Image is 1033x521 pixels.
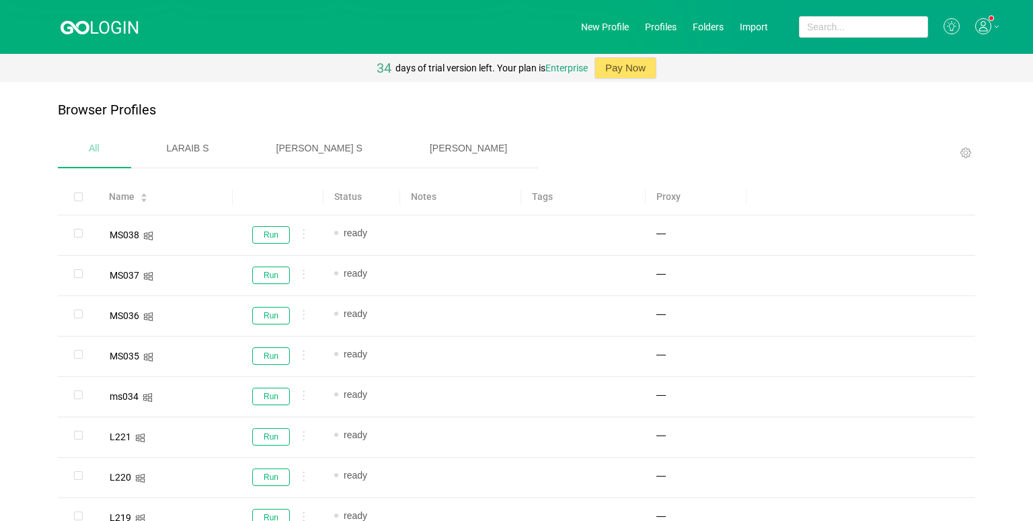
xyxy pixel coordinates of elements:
div: L220 [110,473,131,482]
span: Name [109,190,135,204]
span: — [656,388,666,402]
div: Sort [140,191,148,201]
span: ready [344,470,367,481]
button: Run [252,468,290,486]
div: 34 [377,54,391,82]
p: Browser Profiles [58,102,156,118]
div: MS037 [110,271,139,280]
span: — [656,468,666,483]
span: [PERSON_NAME] S [276,143,362,153]
i: icon: caret-down [141,197,148,201]
button: Run [252,307,290,324]
span: ready [344,429,367,440]
button: Run [252,267,290,284]
span: — [656,347,666,361]
button: Pay Now [595,57,656,79]
span: Proxy [656,190,681,204]
a: New Profile [581,22,629,32]
a: Profiles [645,22,677,32]
span: — [656,267,666,281]
span: — [656,428,666,442]
div: MS036 [110,311,139,320]
a: Folders [693,22,724,32]
span: Status [334,190,362,204]
i: icon: windows [135,433,145,443]
div: All [58,131,130,166]
i: icon: windows [143,231,153,241]
i: icon: windows [135,473,145,483]
button: Run [252,428,290,446]
iframe: Intercom live chat [987,475,1020,508]
span: ready [344,308,367,319]
input: Search... [799,16,928,38]
span: Notes [411,190,436,204]
a: Enterprise [545,63,588,73]
a: Import [740,22,768,32]
div: MS038 [110,230,139,240]
i: icon: windows [143,312,153,322]
div: ms034 [110,392,139,401]
span: — [656,226,666,240]
button: Run [252,226,290,244]
span: ready [344,510,367,521]
span: ready [344,268,367,279]
div: L221 [110,432,131,442]
button: Run [252,388,290,405]
i: icon: windows [143,352,153,362]
div: MS035 [110,351,139,361]
span: ready [344,228,367,238]
span: ready [344,349,367,359]
div: days of trial version left. Your plan is [395,54,588,82]
i: icon: windows [143,392,153,403]
sup: 1 [989,16,993,20]
span: [PERSON_NAME] [430,143,507,153]
span: Tags [532,190,553,204]
i: icon: caret-up [141,192,148,196]
span: ready [344,389,367,400]
i: icon: windows [143,271,153,281]
span: — [656,307,666,321]
button: Run [252,347,290,365]
span: LARAIB S [167,143,209,153]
